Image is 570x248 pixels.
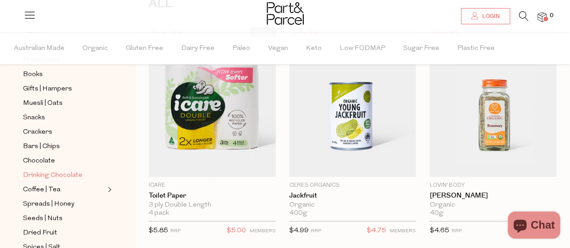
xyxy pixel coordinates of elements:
[233,33,250,64] span: Paleo
[14,33,64,64] span: Australian Made
[23,112,105,123] a: Snacks
[538,12,547,22] a: 0
[268,33,288,64] span: Vegan
[23,227,105,239] a: Dried Fruit
[429,201,556,209] div: Organic
[23,69,43,80] span: Books
[23,84,72,95] span: Gifts | Hampers
[289,27,416,177] img: Jackfruit
[23,83,105,95] a: Gifts | Hampers
[289,201,416,209] div: Organic
[23,170,105,181] a: Drinking Chocolate
[289,227,309,234] span: $4.99
[311,229,321,234] small: RRP
[340,33,385,64] span: Low FODMAP
[367,225,386,237] span: $4.75
[23,170,82,181] span: Drinking Chocolate
[23,141,105,152] a: Bars | Chips
[23,98,63,109] span: Muesli | Oats
[289,209,307,217] span: 400g
[429,181,556,189] p: Lovin' Body
[23,228,57,239] span: Dried Fruit
[23,184,105,195] a: Coffee | Tea
[451,229,461,234] small: RRP
[267,2,304,25] img: Part&Parcel
[23,199,74,210] span: Spreads | Honey
[149,192,276,200] a: Toilet Paper
[181,33,214,64] span: Dairy Free
[23,155,105,167] a: Chocolate
[23,113,45,123] span: Snacks
[429,227,449,234] span: $4.65
[149,227,168,234] span: $5.85
[480,13,500,20] span: Login
[461,8,510,24] a: Login
[149,27,276,177] img: Toilet Paper
[429,192,556,200] a: [PERSON_NAME]
[149,181,276,189] p: icare
[429,27,556,177] img: Rosemary
[149,201,276,209] div: 3 ply Double Length
[23,126,105,138] a: Crackers
[403,33,439,64] span: Sugar Free
[23,127,52,138] span: Crackers
[23,213,63,224] span: Seeds | Nuts
[23,69,105,80] a: Books
[126,33,163,64] span: Gluten Free
[23,198,105,210] a: Spreads | Honey
[227,225,246,237] span: $5.00
[457,33,495,64] span: Plastic Free
[82,33,108,64] span: Organic
[505,212,563,241] inbox-online-store-chat: Shopify online store chat
[105,184,112,195] button: Expand/Collapse Coffee | Tea
[23,156,55,167] span: Chocolate
[170,229,181,234] small: RRP
[23,185,60,195] span: Coffee | Tea
[23,98,105,109] a: Muesli | Oats
[429,209,443,217] span: 40g
[23,213,105,224] a: Seeds | Nuts
[149,209,169,217] span: 4 pack
[289,181,416,189] p: Ceres Organics
[289,192,416,200] a: Jackfruit
[547,12,556,20] span: 0
[390,229,416,234] small: MEMBERS
[306,33,322,64] span: Keto
[250,229,276,234] small: MEMBERS
[23,141,60,152] span: Bars | Chips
